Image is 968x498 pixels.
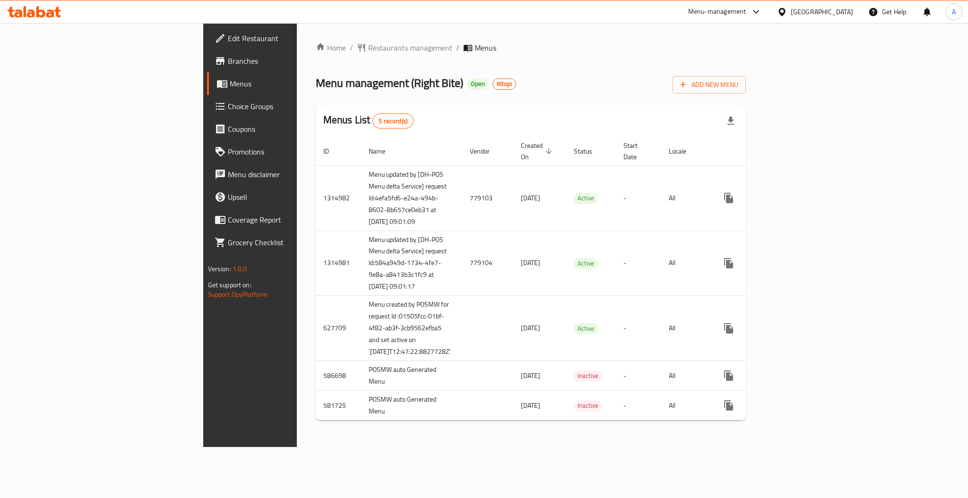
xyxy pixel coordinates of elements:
[207,231,365,254] a: Grocery Checklist
[574,400,602,412] div: Inactive
[323,113,414,129] h2: Menus List
[316,137,816,421] table: enhanced table
[208,288,268,301] a: Support.OpsPlatform
[710,137,816,166] th: Actions
[717,364,740,387] button: more
[372,113,414,129] div: Total records count
[228,33,357,44] span: Edit Restaurant
[207,50,365,72] a: Branches
[208,279,251,291] span: Get support on:
[357,42,452,53] a: Restaurants management
[661,165,710,231] td: All
[228,101,357,112] span: Choice Groups
[207,118,365,140] a: Coupons
[207,95,365,118] a: Choice Groups
[521,192,540,204] span: [DATE]
[661,231,710,296] td: All
[521,140,555,163] span: Created On
[740,364,763,387] button: Change Status
[207,186,365,208] a: Upsell
[521,257,540,269] span: [DATE]
[521,369,540,382] span: [DATE]
[368,42,452,53] span: Restaurants management
[574,400,602,411] span: Inactive
[680,79,738,91] span: Add New Menu
[717,187,740,209] button: more
[616,361,661,391] td: -
[207,140,365,163] a: Promotions
[475,42,496,53] span: Menus
[361,391,462,421] td: POSMW auto Generated Menu
[228,55,357,67] span: Branches
[688,6,746,17] div: Menu-management
[616,165,661,231] td: -
[740,252,763,275] button: Change Status
[521,399,540,412] span: [DATE]
[323,146,341,157] span: ID
[717,394,740,417] button: more
[361,361,462,391] td: POSMW auto Generated Menu
[361,231,462,296] td: Menu updated by [DH-POS Menu delta Service] request Id:584a949d-1734-4fe7-9e8a-a8413b3c1fc9 at [D...
[228,123,357,135] span: Coupons
[316,72,463,94] span: Menu management ( Right Bite )
[233,263,247,275] span: 1.0.0
[574,193,598,204] span: Active
[661,391,710,421] td: All
[208,263,231,275] span: Version:
[493,80,516,88] span: Kitopi
[574,323,598,334] span: Active
[616,231,661,296] td: -
[467,80,489,88] span: Open
[719,110,742,132] div: Export file
[207,72,365,95] a: Menus
[574,146,605,157] span: Status
[574,258,598,269] span: Active
[661,296,710,361] td: All
[574,370,602,381] span: Inactive
[361,165,462,231] td: Menu updated by [DH-POS Menu delta Service] request Id:4efa5fd6-e24a-494b-8602-8b657ce0eb31 at [D...
[616,296,661,361] td: -
[521,322,540,334] span: [DATE]
[470,146,502,157] span: Vendor
[467,78,489,90] div: Open
[228,214,357,225] span: Coverage Report
[740,394,763,417] button: Change Status
[456,42,459,53] li: /
[316,42,746,53] nav: breadcrumb
[228,169,357,180] span: Menu disclaimer
[623,140,650,163] span: Start Date
[369,146,398,157] span: Name
[616,391,661,421] td: -
[574,323,598,335] div: Active
[361,296,462,361] td: Menu created by POSMW for request Id :01505fcc-01bf-4f82-ab3f-3cb9562efba5 and set active on '[DA...
[952,7,956,17] span: A
[207,27,365,50] a: Edit Restaurant
[228,191,357,203] span: Upsell
[207,208,365,231] a: Coverage Report
[791,7,853,17] div: [GEOGRAPHIC_DATA]
[228,146,357,157] span: Promotions
[673,76,746,94] button: Add New Menu
[717,317,740,340] button: more
[230,78,357,89] span: Menus
[661,361,710,391] td: All
[228,237,357,248] span: Grocery Checklist
[669,146,699,157] span: Locale
[462,165,513,231] td: 779103
[462,231,513,296] td: 779104
[740,317,763,340] button: Change Status
[207,163,365,186] a: Menu disclaimer
[373,117,413,126] span: 5 record(s)
[717,252,740,275] button: more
